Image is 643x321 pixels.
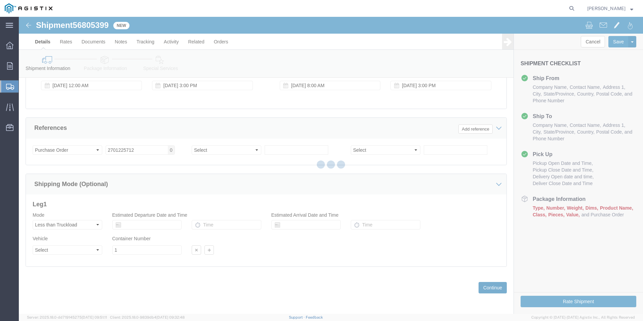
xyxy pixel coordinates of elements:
[110,315,185,319] span: Client: 2025.18.0-9839db4
[306,315,323,319] a: Feedback
[587,5,626,12] span: LUIS CORTES
[27,315,107,319] span: Server: 2025.18.0-dd719145275
[82,315,107,319] span: [DATE] 09:51:11
[531,315,635,320] span: Copyright © [DATE]-[DATE] Agistix Inc., All Rights Reserved
[289,315,306,319] a: Support
[5,3,52,13] img: logo
[587,4,634,12] button: [PERSON_NAME]
[156,315,185,319] span: [DATE] 09:32:48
